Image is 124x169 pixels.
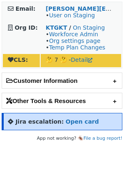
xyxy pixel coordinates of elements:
a: KTGKT [46,24,67,31]
span: • • • [46,31,105,51]
strong: Jira escalation: [16,118,64,125]
strong: / [69,24,71,31]
strong: CLS: [8,56,28,63]
a: On Staging [73,24,105,31]
h2: Customer Information [2,73,122,88]
a: Open card [66,118,99,125]
strong: Email: [16,5,36,12]
td: 🤔 7 🤔 - [41,54,121,67]
h2: Other Tools & Resources [2,93,122,108]
a: User on Staging [49,12,95,19]
strong: Org ID: [15,24,38,31]
span: • [46,12,95,19]
footer: App not working? 🪳 [2,134,122,143]
a: Workforce Admin [49,31,98,38]
a: Detail [71,56,92,63]
a: Temp Plan Changes [49,44,105,51]
a: Org settings page [49,38,100,44]
a: File a bug report! [83,136,122,141]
